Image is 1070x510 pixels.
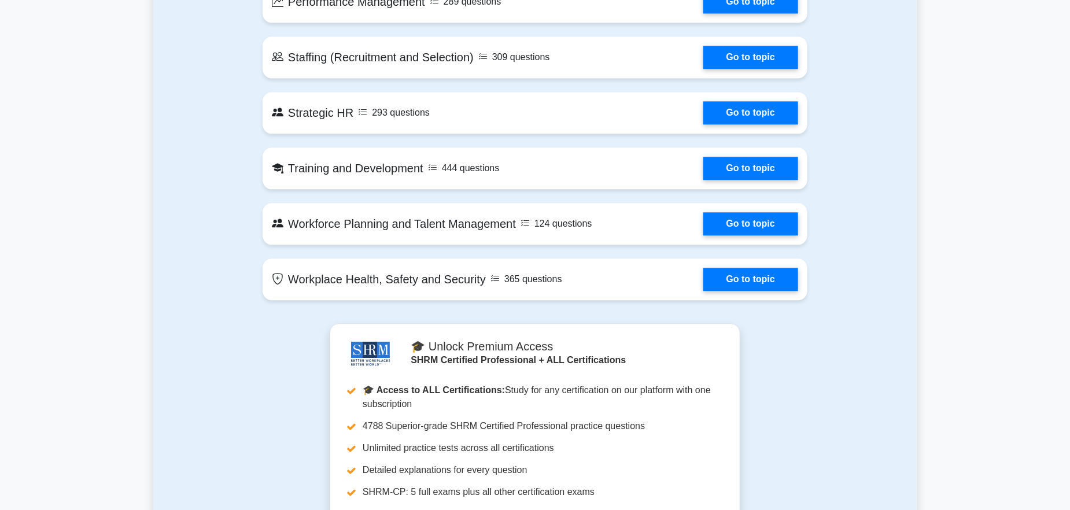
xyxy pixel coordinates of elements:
a: Go to topic [703,268,798,291]
a: Go to topic [703,212,798,235]
a: Go to topic [703,46,798,69]
a: Go to topic [703,157,798,180]
a: Go to topic [703,101,798,124]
